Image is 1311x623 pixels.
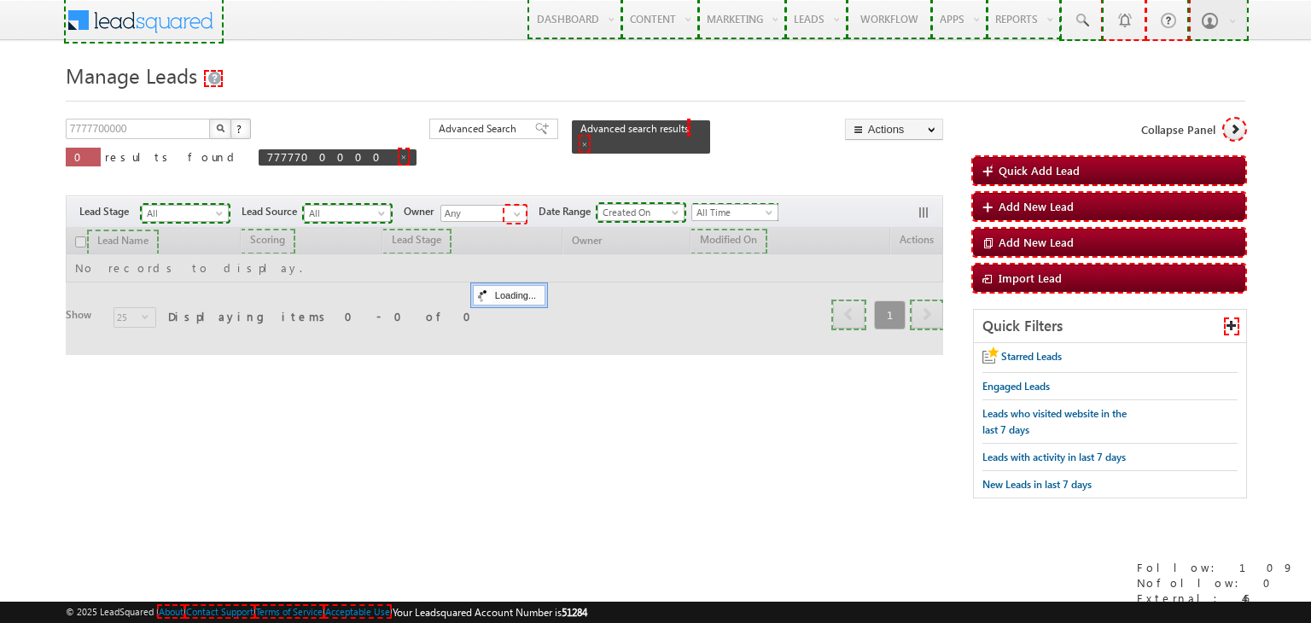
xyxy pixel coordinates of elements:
span: Import Lead [999,271,1062,285]
span: Engaged Leads [982,380,1050,393]
a: All [142,205,229,222]
div: Loading... [473,285,545,306]
span: Lead Stage [79,204,142,219]
a: Contact Support [186,606,253,617]
span: Your Leadsquared Account Number is [393,606,587,619]
div: Follow: 109 Nofollow: 0 External: 46 [1128,551,1302,614]
a: About [159,606,184,617]
a: Show All Items [504,206,526,223]
span: Date Range [539,204,597,219]
span: All [305,206,386,221]
span: All Time [692,205,773,220]
a: All Time [691,204,778,221]
button: ? [230,119,251,139]
a: Acceptable Use [325,606,390,617]
a: All [304,205,391,222]
span: 7777700000 [267,149,391,164]
span: Lead Source [242,204,304,219]
span: Quick Add Lead [999,163,1080,178]
span: © 2025 LeadSquared | | | | | [66,604,587,620]
span: ? [236,121,244,136]
span: results found [105,149,241,164]
span: Starred Leads [1001,350,1062,363]
button: Actions [845,119,943,140]
input: Type to Search [440,205,527,222]
a: Created On [597,204,685,221]
span: Owner [404,204,440,219]
img: Search [216,124,224,132]
span: Advanced Search [439,121,521,137]
span: Add New Lead [999,235,1074,249]
span: 0 [74,149,92,164]
span: Advanced search results [580,122,689,135]
span: Add New Lead [999,199,1074,213]
span: Leads with activity in last 7 days [982,451,1126,463]
span: Collapse Panel [1141,122,1215,137]
span: 51284 [562,606,587,619]
div: Quick Filters [974,310,1246,343]
span: New Leads in last 7 days [982,478,1092,491]
span: Created On [598,205,679,220]
a: Terms of Service [256,606,323,617]
span: All [143,206,224,221]
span: Manage Leads [66,61,197,89]
span: Leads who visited website in the last 7 days [982,407,1127,436]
